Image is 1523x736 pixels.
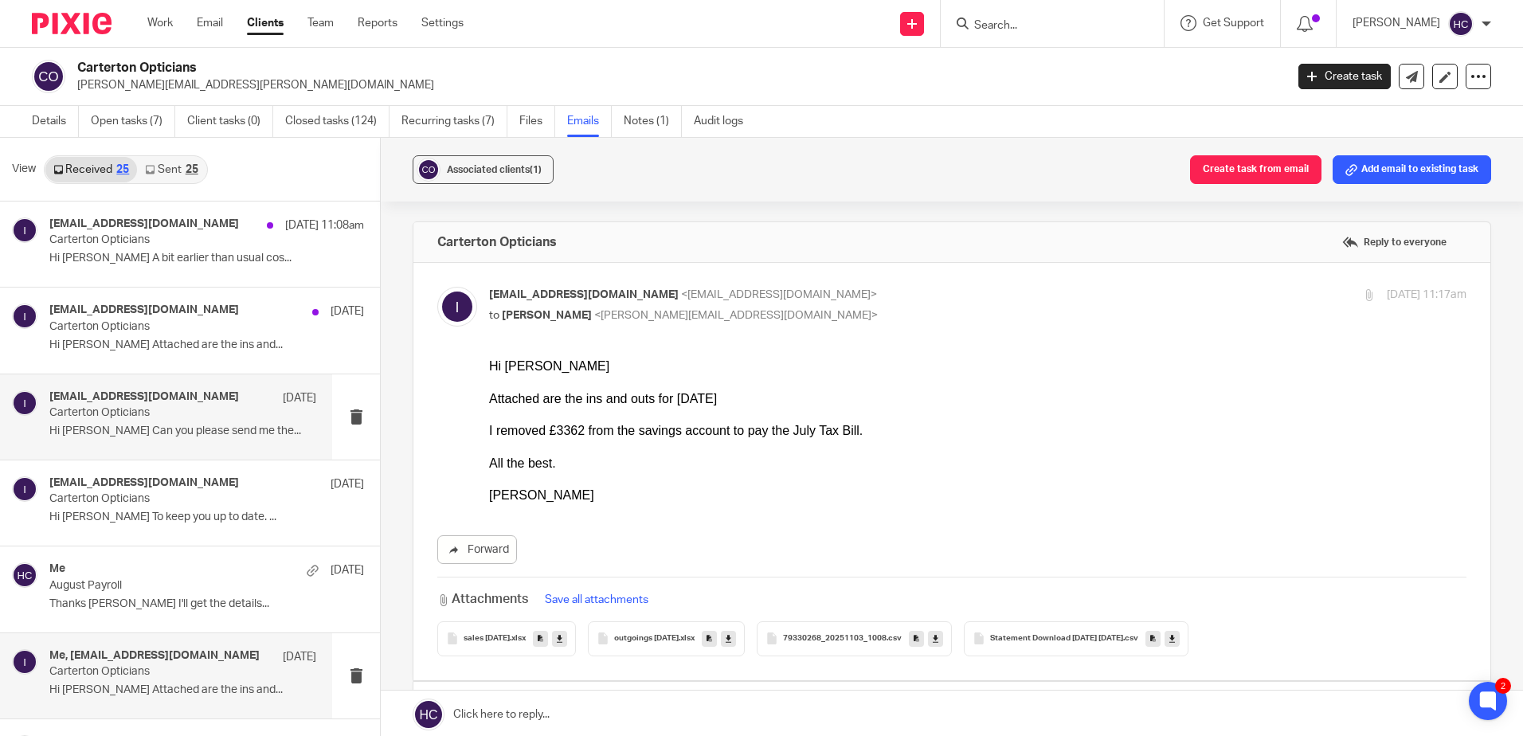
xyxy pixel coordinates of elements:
[49,303,239,317] h4: [EMAIL_ADDRESS][DOMAIN_NAME]
[187,106,273,137] a: Client tasks (0)
[331,562,364,578] p: [DATE]
[49,665,263,679] p: Carterton Opticians
[464,634,510,644] span: sales [DATE]
[447,165,542,174] span: Associated clients
[679,634,695,644] span: .xlsx
[116,164,129,175] div: 25
[49,511,364,524] p: Hi [PERSON_NAME] To keep you up to date. ...
[12,161,36,178] span: View
[247,15,284,31] a: Clients
[285,217,364,233] p: [DATE] 11:08am
[1190,155,1321,184] button: Create task from email
[401,106,507,137] a: Recurring tasks (7)
[973,19,1116,33] input: Search
[12,303,37,329] img: svg%3E
[137,157,206,182] a: Sent25
[413,155,554,184] button: Associated clients(1)
[12,562,37,588] img: svg%3E
[567,106,612,137] a: Emails
[417,158,440,182] img: svg%3E
[437,234,557,250] h4: Carterton Opticians
[437,590,528,609] h3: Attachments
[437,287,477,327] img: svg%3E
[12,476,37,502] img: svg%3E
[530,165,542,174] span: (1)
[1333,155,1491,184] button: Add email to existing task
[489,310,499,321] span: to
[49,217,239,231] h4: [EMAIL_ADDRESS][DOMAIN_NAME]
[283,390,316,406] p: [DATE]
[77,77,1274,93] p: [PERSON_NAME][EMAIL_ADDRESS][PERSON_NAME][DOMAIN_NAME]
[519,106,555,137] a: Files
[49,476,239,490] h4: [EMAIL_ADDRESS][DOMAIN_NAME]
[49,252,364,265] p: Hi [PERSON_NAME] A bit earlier than usual cos...
[624,106,682,137] a: Notes (1)
[32,60,65,93] img: svg%3E
[12,217,37,243] img: svg%3E
[887,634,902,644] span: .csv
[147,15,173,31] a: Work
[510,634,526,644] span: .xlsx
[12,649,37,675] img: svg%3E
[186,164,198,175] div: 25
[49,649,260,663] h4: Me, [EMAIL_ADDRESS][DOMAIN_NAME]
[285,106,390,137] a: Closed tasks (124)
[1448,11,1474,37] img: svg%3E
[49,579,301,593] p: August Payroll
[197,15,223,31] a: Email
[1353,15,1440,31] p: [PERSON_NAME]
[358,15,397,31] a: Reports
[1203,18,1264,29] span: Get Support
[283,649,316,665] p: [DATE]
[32,13,112,34] img: Pixie
[49,233,301,247] p: Carterton Opticians
[32,106,79,137] a: Details
[1495,678,1511,694] div: 2
[990,634,1123,644] span: Statement Download [DATE] [DATE]
[681,289,877,300] span: <[EMAIL_ADDRESS][DOMAIN_NAME]>
[91,106,175,137] a: Open tasks (7)
[49,390,239,404] h4: [EMAIL_ADDRESS][DOMAIN_NAME]
[1387,287,1466,303] p: [DATE] 11:17am
[49,492,301,506] p: Carterton Opticians
[49,339,364,352] p: Hi [PERSON_NAME] Attached are the ins and...
[540,591,653,609] button: Save all attachments
[49,597,364,611] p: Thanks [PERSON_NAME] I'll get the details...
[502,310,592,321] span: [PERSON_NAME]
[307,15,334,31] a: Team
[437,621,576,656] button: sales [DATE].xlsx
[964,621,1188,656] button: Statement Download [DATE] [DATE].csv
[49,320,301,334] p: Carterton Opticians
[45,157,137,182] a: Received25
[49,683,316,697] p: Hi [PERSON_NAME] Attached are the ins and...
[594,310,878,321] span: <[PERSON_NAME][EMAIL_ADDRESS][DOMAIN_NAME]>
[331,476,364,492] p: [DATE]
[694,106,755,137] a: Audit logs
[421,15,464,31] a: Settings
[77,60,1035,76] h2: Carterton Opticians
[588,621,745,656] button: outgoings [DATE].xlsx
[437,535,517,564] a: Forward
[783,634,887,644] span: 79330268_20251103_1008
[49,425,316,438] p: Hi [PERSON_NAME] Can you please send me the...
[49,562,65,576] h4: Me
[1338,230,1451,254] label: Reply to everyone
[12,390,37,416] img: svg%3E
[1298,64,1391,89] a: Create task
[489,289,679,300] span: [EMAIL_ADDRESS][DOMAIN_NAME]
[49,406,263,420] p: Carterton Opticians
[1123,634,1138,644] span: .csv
[757,621,952,656] button: 79330268_20251103_1008.csv
[331,303,364,319] p: [DATE]
[614,634,679,644] span: outgoings [DATE]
